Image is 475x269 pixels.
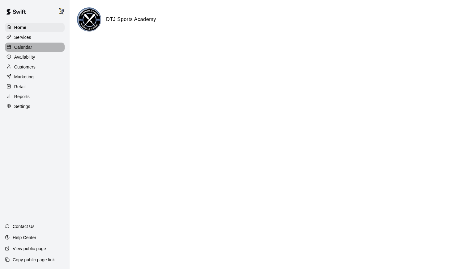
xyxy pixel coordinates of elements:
[14,54,35,60] p: Availability
[13,234,36,241] p: Help Center
[5,92,65,101] a: Reports
[14,24,27,31] p: Home
[106,15,156,23] h6: DTJ Sports Academy
[14,74,34,80] p: Marketing
[5,43,65,52] a: Calendar
[5,102,65,111] a: Settings
[14,93,30,100] p: Reports
[5,23,65,32] a: Home
[14,44,32,50] p: Calendar
[78,8,101,31] img: DTJ Sports Academy logo
[57,5,70,17] div: Trevor Walraven
[5,72,65,81] a: Marketing
[5,52,65,62] a: Availability
[13,257,55,263] p: Copy public page link
[13,246,46,252] p: View public page
[5,82,65,91] a: Retail
[14,64,36,70] p: Customers
[5,62,65,72] a: Customers
[5,33,65,42] a: Services
[13,223,35,230] p: Contact Us
[14,34,31,40] p: Services
[14,103,30,110] p: Settings
[14,84,26,90] p: Retail
[58,7,65,15] img: Trevor Walraven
